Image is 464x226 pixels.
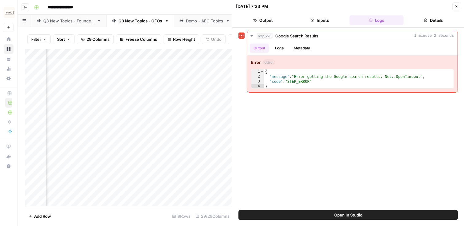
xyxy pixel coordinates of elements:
[334,212,362,218] span: Open In Studio
[164,34,199,44] button: Row Height
[126,36,157,42] span: Freeze Columns
[350,15,404,25] button: Logs
[251,74,264,79] div: 2
[170,211,193,221] div: 9 Rows
[31,15,106,27] a: Q3 New Topics - Founders
[118,18,162,24] div: Q3 New Topics - CFOs
[247,31,458,41] button: 1 minute 2 seconds
[236,15,290,25] button: Output
[290,44,314,53] button: Metadata
[236,3,268,10] div: [DATE] 7:33 PM
[174,15,235,27] a: Demo - AEO Topics
[43,18,95,24] div: Q3 New Topics - Founders
[263,59,275,65] span: object
[106,15,174,27] a: Q3 New Topics - CFOs
[25,211,55,221] button: Add Row
[4,151,14,161] button: What's new?
[77,34,114,44] button: 29 Columns
[251,84,264,89] div: 4
[173,36,195,42] span: Row Height
[4,161,14,171] button: Help + Support
[4,142,14,151] a: AirOps Academy
[4,54,14,64] a: Your Data
[251,59,261,65] strong: Error
[27,34,51,44] button: Filter
[53,34,75,44] button: Sort
[193,211,232,221] div: 29/29 Columns
[4,44,14,54] a: Browse
[116,34,161,44] button: Freeze Columns
[57,36,65,42] span: Sort
[4,5,14,20] button: Workspace: Carta
[4,7,15,18] img: Carta Logo
[251,79,264,84] div: 3
[34,213,51,219] span: Add Row
[4,74,14,83] a: Settings
[250,44,269,53] button: Output
[4,34,14,44] a: Home
[414,33,454,39] span: 1 minute 2 seconds
[211,36,222,42] span: Undo
[275,33,318,39] span: Google Search Results
[271,44,288,53] button: Logs
[293,15,347,25] button: Inputs
[251,69,264,74] div: 1
[202,34,226,44] button: Undo
[31,36,41,42] span: Filter
[247,41,458,92] div: 1 minute 2 seconds
[238,210,458,220] button: Open In Studio
[87,36,110,42] span: 29 Columns
[186,18,223,24] div: Demo - AEO Topics
[4,152,13,161] div: What's new?
[257,33,273,39] span: step_223
[260,69,264,74] span: Toggle code folding, rows 1 through 4
[4,64,14,74] a: Usage
[406,15,460,25] button: Details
